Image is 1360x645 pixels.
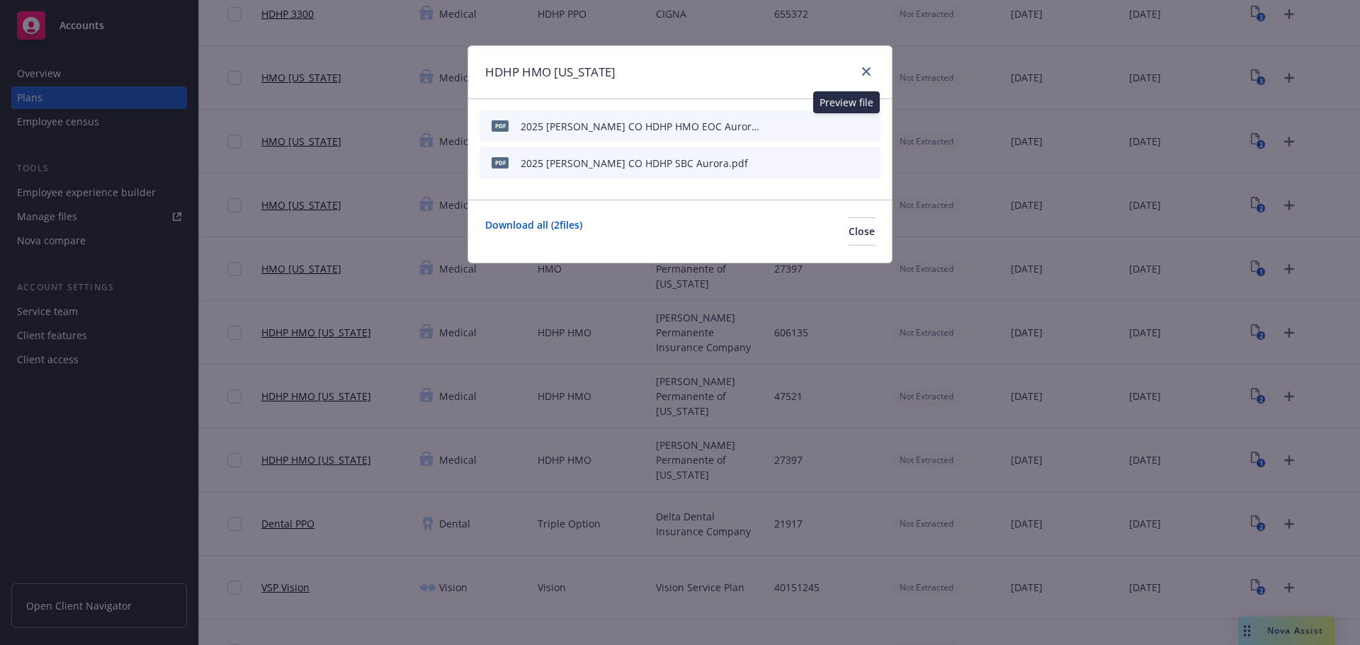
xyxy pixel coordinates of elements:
[492,120,509,131] span: pdf
[813,91,880,113] div: Preview file
[521,156,748,171] div: 2025 [PERSON_NAME] CO HDHP SBC Aurora.pdf
[858,63,875,80] a: close
[817,153,828,173] button: download file
[839,116,852,137] button: preview file
[863,153,875,173] button: archive file
[839,153,852,173] button: preview file
[492,157,509,168] span: pdf
[817,116,828,137] button: download file
[849,224,875,238] span: Close
[788,116,805,137] button: start extraction
[788,153,805,173] button: start extraction
[485,63,616,81] h1: HDHP HMO [US_STATE]
[863,116,875,137] button: archive file
[521,119,763,134] div: 2025 [PERSON_NAME] CO HDHP HMO EOC Aurora.pdf
[849,217,875,246] button: Close
[485,217,582,246] a: Download all ( 2 files)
